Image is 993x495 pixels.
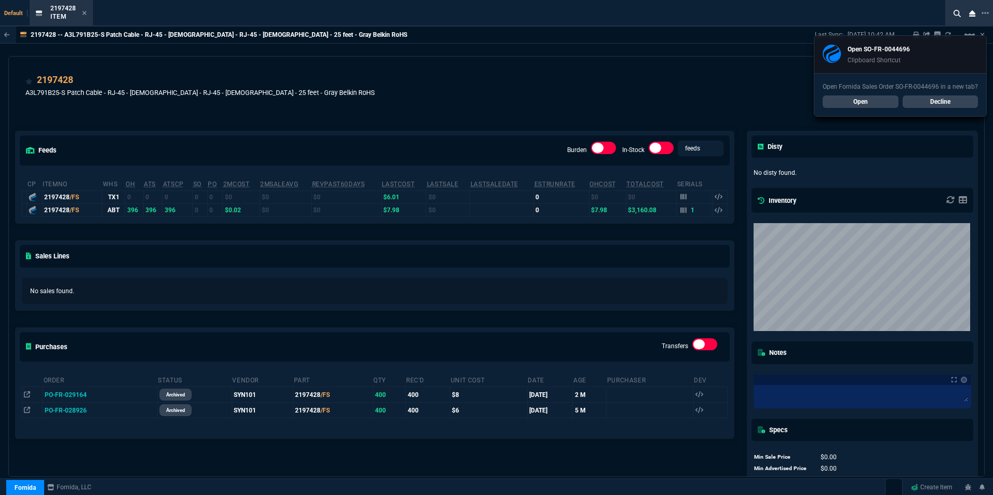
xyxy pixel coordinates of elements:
[45,390,155,400] nx-fornida-value: PO-FR-029164
[373,372,406,387] th: Qty
[30,286,719,296] p: No sales found.
[821,476,837,484] span: 0
[567,146,587,154] label: Burden
[260,190,312,203] td: $0
[754,168,972,177] p: No disty found.
[527,372,573,387] th: Date
[163,181,184,188] abbr: ATS with all companies combined
[42,176,102,191] th: ItemNo
[24,407,30,414] nx-icon: Open In Opposite Panel
[471,181,518,188] abbr: The date of the last SO Inv price. No time limit. (ignore zeros)
[232,372,293,387] th: Vendor
[166,406,185,415] p: archived
[70,207,79,214] span: /FS
[406,387,450,402] td: 400
[125,190,143,203] td: 0
[50,5,76,12] span: 2197428
[450,403,528,418] td: $6
[223,190,260,203] td: $0
[662,342,688,350] label: Transfers
[27,176,43,191] th: cp
[232,403,293,418] td: SYN101
[293,403,373,418] td: 2197428
[426,203,470,216] td: $0
[573,403,607,418] td: 5 M
[754,451,811,463] td: Min Sale Price
[4,31,10,38] nx-icon: Back to Table
[758,196,796,205] h5: Inventory
[406,403,450,418] td: 400
[102,203,125,216] td: ABT
[821,453,837,461] span: 0
[320,391,330,398] span: /FS
[573,372,607,387] th: Age
[754,463,811,474] td: Min Advertised Price
[25,88,375,98] p: A3L791B25-S Patch Cable - RJ-45 - [DEMOGRAPHIC_DATA] - RJ-45 - [DEMOGRAPHIC_DATA] - 25 feet - Gra...
[534,181,575,188] abbr: Total sales within a 30 day window based on last time there was inventory
[37,73,73,87] a: 2197428
[626,181,663,188] abbr: Total Cost of Units on Hand
[143,190,163,203] td: 0
[166,391,185,399] p: archived
[426,190,470,203] td: $0
[382,181,414,188] abbr: The last purchase cost from PO Order
[193,190,207,203] td: 0
[144,181,156,188] abbr: Total units in inventory => minus on SO => plus on PO
[373,403,406,418] td: 400
[207,190,223,203] td: 0
[693,372,727,387] th: Dev
[45,391,87,398] span: PO-FR-029164
[31,31,407,39] p: 2197428 -- A3L791B25-S Patch Cable - RJ-45 - [DEMOGRAPHIC_DATA] - RJ-45 - [DEMOGRAPHIC_DATA] - 25...
[373,387,406,402] td: 400
[626,203,676,216] td: $3,160.08
[157,372,232,387] th: Status
[607,372,693,387] th: Purchaser
[848,56,910,64] p: Clipboard Shortcut
[126,181,135,188] abbr: Total units in inventory.
[50,12,76,21] p: Item
[320,407,330,414] span: /FS
[573,387,607,402] td: 2 M
[903,95,978,108] a: Decline
[823,82,978,91] p: Open Fornida Sales Order SO-FR-0044696 in a new tab?
[622,146,645,154] label: In-Stock
[26,342,68,352] h5: Purchases
[260,203,312,216] td: $0
[45,407,87,414] span: PO-FR-028926
[527,403,573,418] td: [DATE]
[758,425,788,435] h5: Specs
[963,29,976,41] mat-icon: Example home icon
[293,387,373,402] td: 2197428
[312,203,382,216] td: $0
[821,465,837,472] span: 0
[223,203,260,216] td: $0.02
[223,181,250,188] abbr: Avg cost of all PO invoices for 2 months
[260,181,298,188] abbr: Avg Sale from SO invoices for 2 months
[293,372,373,387] th: Part
[163,203,193,216] td: 396
[207,203,223,216] td: 0
[82,9,87,18] nx-icon: Close Tab
[208,181,217,188] abbr: Total units on open Purchase Orders
[4,10,28,17] span: Default
[591,142,616,158] div: Burden
[534,190,589,203] td: 0
[754,474,882,486] tr: undefined
[823,95,898,108] a: Open
[163,190,193,203] td: 0
[26,251,70,261] h5: Sales Lines
[45,406,155,415] nx-fornida-value: PO-FR-028926
[758,348,787,357] h5: Notes
[102,190,125,203] td: TX1
[848,45,910,54] p: Open SO-FR-0044696
[754,463,882,474] tr: undefined
[758,142,782,152] h5: Disty
[450,387,528,402] td: $8
[677,176,713,191] th: Serials
[70,194,79,201] span: /FS
[949,7,965,20] nx-icon: Search
[450,372,528,387] th: Unit Cost
[427,181,459,188] abbr: The last SO Inv price. No time limit. (ignore zeros)
[25,73,33,88] div: Add to Watchlist
[907,479,957,495] a: Create Item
